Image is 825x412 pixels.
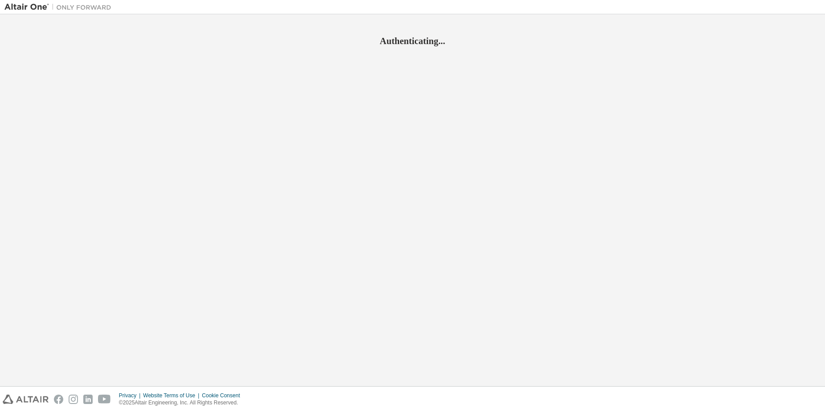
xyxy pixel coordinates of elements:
img: altair_logo.svg [3,395,49,404]
img: facebook.svg [54,395,63,404]
p: © 2025 Altair Engineering, Inc. All Rights Reserved. [119,399,245,407]
img: youtube.svg [98,395,111,404]
img: instagram.svg [69,395,78,404]
div: Website Terms of Use [143,392,202,399]
div: Cookie Consent [202,392,245,399]
img: linkedin.svg [83,395,93,404]
img: Altair One [4,3,116,12]
h2: Authenticating... [4,35,821,47]
div: Privacy [119,392,143,399]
